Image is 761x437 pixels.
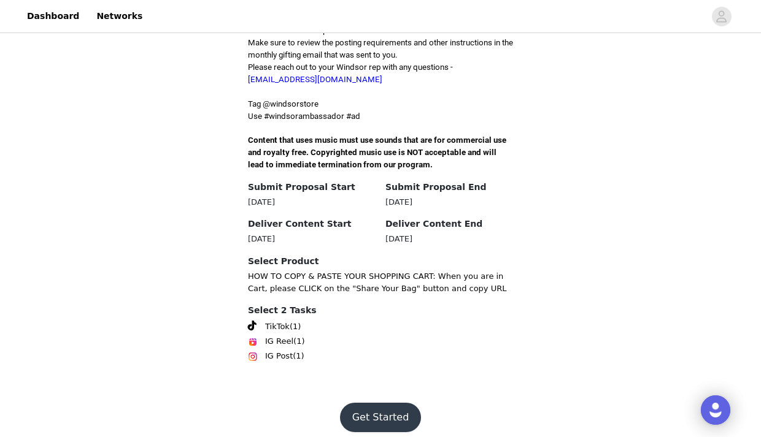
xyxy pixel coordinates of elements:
div: [DATE] [248,233,376,245]
a: Dashboard [20,2,87,30]
button: Get Started [340,403,422,432]
span: (1) [290,321,301,333]
span: Tag @windsorstore [248,99,319,108]
h4: Select 2 Tasks [248,304,513,317]
img: Instagram Reels Icon [248,337,258,347]
span: Make sure to review the posting requirements and other instructions in the monthly gifting email ... [248,38,513,59]
h4: Select Product [248,255,513,268]
span: TikTok [265,321,290,333]
h4: Deliver Content Start [248,218,376,230]
img: Instagram Icon [248,352,258,362]
span: (1) [293,335,304,348]
h4: Submit Proposal End [385,181,513,194]
span: (1) [293,350,304,362]
span: Content that uses music must use sounds that are for commercial use and royalty free. Copyrighted... [248,135,508,169]
span: Please reach out to your Windsor rep with any questions - [248,63,453,84]
h4: Deliver Content End [385,218,513,230]
div: avatar [716,7,727,26]
a: [EMAIL_ADDRESS][DOMAIN_NAME] [248,75,382,84]
span: Use #windsorambassador #ad [248,112,360,121]
h4: Submit Proposal Start [248,181,376,194]
span: IG Reel [265,335,293,348]
span: IG Post [265,350,293,362]
a: Networks [89,2,150,30]
div: Open Intercom Messenger [701,395,730,425]
div: [DATE] [385,233,513,245]
p: HOW TO COPY & PASTE YOUR SHOPPING CART: When you are in Cart, please CLICK on the "Share Your Bag... [248,270,513,294]
div: [DATE] [385,196,513,208]
div: [DATE] [248,196,376,208]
